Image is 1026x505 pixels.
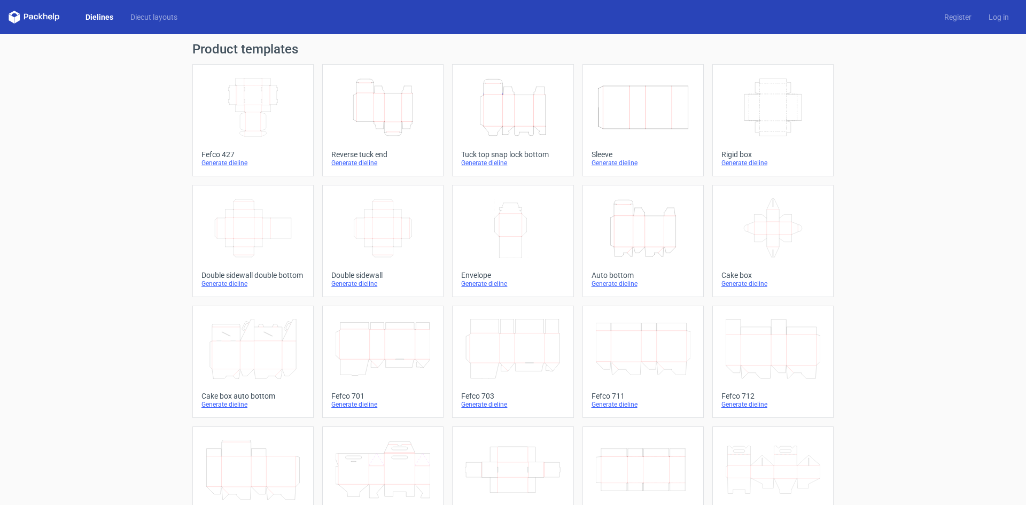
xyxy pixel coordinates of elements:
[331,279,434,288] div: Generate dieline
[721,400,825,409] div: Generate dieline
[322,64,444,176] a: Reverse tuck endGenerate dieline
[592,279,695,288] div: Generate dieline
[582,185,704,297] a: Auto bottomGenerate dieline
[461,159,564,167] div: Generate dieline
[461,271,564,279] div: Envelope
[721,159,825,167] div: Generate dieline
[721,150,825,159] div: Rigid box
[452,306,573,418] a: Fefco 703Generate dieline
[322,306,444,418] a: Fefco 701Generate dieline
[582,64,704,176] a: SleeveGenerate dieline
[592,159,695,167] div: Generate dieline
[331,271,434,279] div: Double sidewall
[77,12,122,22] a: Dielines
[461,400,564,409] div: Generate dieline
[452,185,573,297] a: EnvelopeGenerate dieline
[461,150,564,159] div: Tuck top snap lock bottom
[712,64,834,176] a: Rigid boxGenerate dieline
[201,400,305,409] div: Generate dieline
[201,271,305,279] div: Double sidewall double bottom
[721,279,825,288] div: Generate dieline
[192,43,834,56] h1: Product templates
[592,392,695,400] div: Fefco 711
[331,392,434,400] div: Fefco 701
[201,392,305,400] div: Cake box auto bottom
[331,159,434,167] div: Generate dieline
[322,185,444,297] a: Double sidewallGenerate dieline
[331,150,434,159] div: Reverse tuck end
[592,150,695,159] div: Sleeve
[452,64,573,176] a: Tuck top snap lock bottomGenerate dieline
[721,392,825,400] div: Fefco 712
[936,12,980,22] a: Register
[712,306,834,418] a: Fefco 712Generate dieline
[712,185,834,297] a: Cake boxGenerate dieline
[461,279,564,288] div: Generate dieline
[192,306,314,418] a: Cake box auto bottomGenerate dieline
[192,64,314,176] a: Fefco 427Generate dieline
[201,159,305,167] div: Generate dieline
[201,150,305,159] div: Fefco 427
[331,400,434,409] div: Generate dieline
[721,271,825,279] div: Cake box
[201,279,305,288] div: Generate dieline
[592,271,695,279] div: Auto bottom
[592,400,695,409] div: Generate dieline
[582,306,704,418] a: Fefco 711Generate dieline
[980,12,1017,22] a: Log in
[192,185,314,297] a: Double sidewall double bottomGenerate dieline
[122,12,186,22] a: Diecut layouts
[461,392,564,400] div: Fefco 703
